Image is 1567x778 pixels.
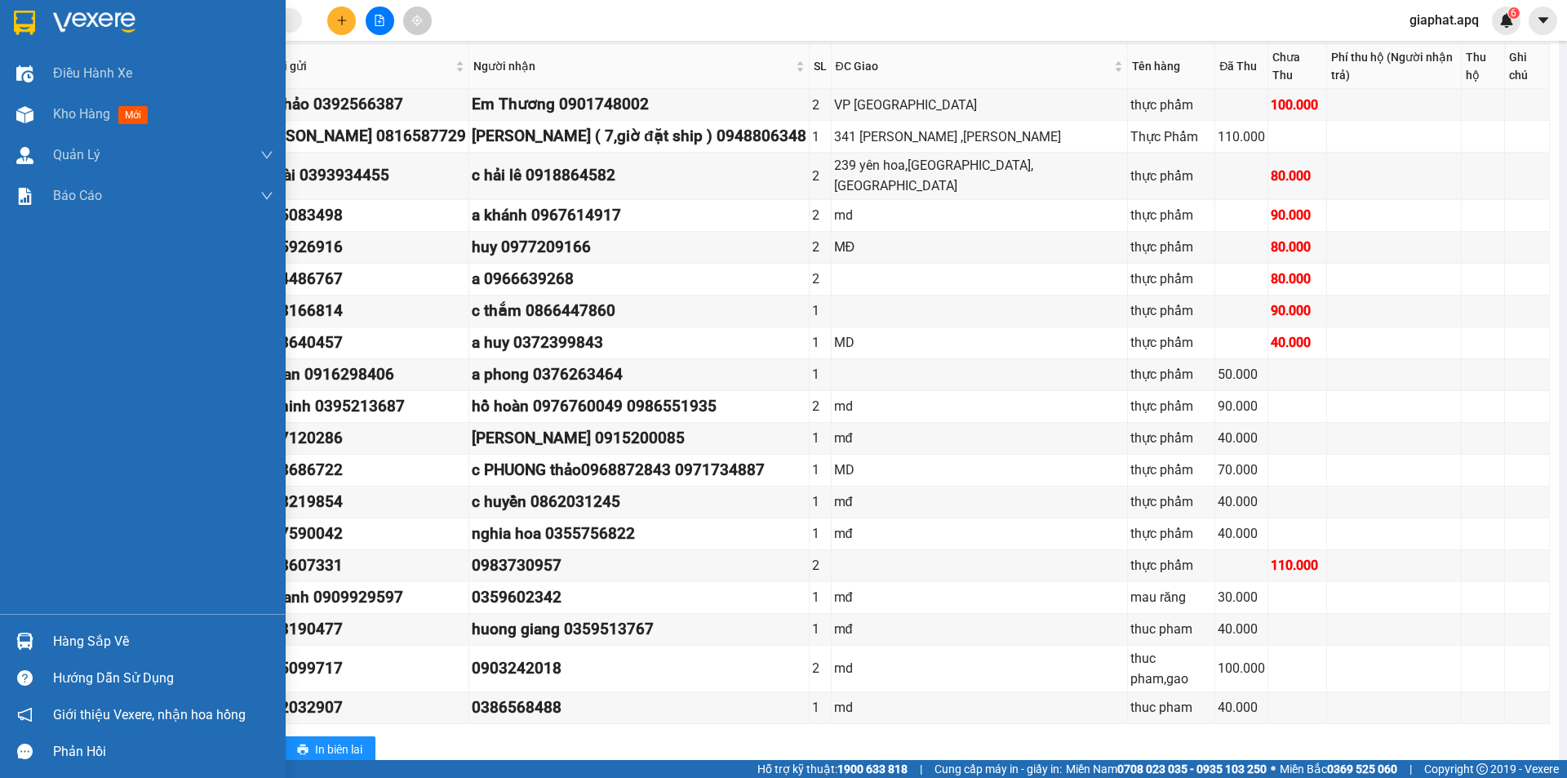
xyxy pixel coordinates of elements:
div: 0962032907 [253,696,466,720]
span: Điều hành xe [53,63,132,83]
div: 90.000 [1271,300,1324,321]
div: c PHUONG thảo0968872843 0971734887 [472,458,806,482]
div: Hướng dẫn sử dụng [53,666,273,691]
div: 40.000 [1218,619,1265,639]
div: md [834,658,1125,678]
div: 110.000 [1271,555,1324,576]
div: c hoài 0393934455 [253,163,466,188]
span: down [260,149,273,162]
span: copyright [1476,763,1488,775]
div: thực phẩm [1130,166,1212,186]
span: down [260,189,273,202]
div: a phong 0376263464 [472,362,806,387]
span: caret-down [1536,13,1551,28]
span: Người nhận [473,57,792,75]
div: a huy 0372399843 [472,331,806,355]
div: thực phẩm [1130,460,1212,480]
span: Người gửi [255,57,452,75]
strong: 0708 023 035 - 0935 103 250 [1117,762,1267,776]
div: 341 [PERSON_NAME] ,[PERSON_NAME] [834,127,1125,147]
div: 0327120286 [253,426,466,451]
div: 0903242018 [472,656,806,681]
strong: 1900 633 818 [837,762,908,776]
div: việt anh 0909929597 [253,585,466,610]
th: Ghi chú [1505,44,1550,89]
sup: 6 [1508,7,1520,19]
button: printerIn biên lai [284,736,375,762]
img: warehouse-icon [16,106,33,123]
div: thực phẩm [1130,237,1212,257]
div: anh an 0916298406 [253,362,466,387]
div: 2 [812,555,828,576]
div: mđ [834,587,1125,607]
div: 0386568488 [472,696,806,720]
div: Thực Phẩm [1130,127,1212,147]
div: MD [834,332,1125,353]
div: 1 [812,619,828,639]
div: VP [GEOGRAPHIC_DATA] [834,95,1125,115]
div: 40.000 [1218,523,1265,544]
div: 0335083498 [253,203,466,228]
div: mđ [834,428,1125,448]
div: 1 [812,127,828,147]
div: 0333607331 [253,553,466,578]
th: Chưa Thu [1268,44,1327,89]
span: ⚪️ [1271,766,1276,772]
div: mđ [834,523,1125,544]
div: md [834,396,1125,416]
img: warehouse-icon [16,147,33,164]
span: printer [297,744,309,757]
span: giaphat.apq [1396,10,1492,30]
img: warehouse-icon [16,633,33,650]
div: thực phẩm [1130,428,1212,448]
div: 2 [812,658,828,678]
div: 40.000 [1218,697,1265,718]
div: 2 [812,95,828,115]
th: Tên hàng [1128,44,1215,89]
div: 80.000 [1271,237,1324,257]
div: MĐ [834,237,1125,257]
span: notification [17,707,33,722]
div: 50.000 [1218,364,1265,385]
div: 2 [812,237,828,257]
div: huy 0977209166 [472,235,806,260]
div: chị thảo 0392566387 [253,92,466,117]
th: Đã Thu [1215,44,1268,89]
div: 90.000 [1271,205,1324,225]
div: 80.000 [1271,166,1324,186]
div: md [834,205,1125,225]
div: 0354486767 [253,267,466,291]
span: Cung cấp máy in - giấy in: [934,760,1062,778]
div: Hàng sắp về [53,629,273,654]
img: logo-vxr [14,11,35,35]
div: a khánh 0967614917 [472,203,806,228]
div: 30.000 [1218,587,1265,607]
button: caret-down [1529,7,1557,35]
div: 2 [812,396,828,416]
div: 1 [812,300,828,321]
div: Phản hồi [53,740,273,764]
div: 1 [812,697,828,718]
span: aim [411,15,423,26]
span: Hỗ trợ kỹ thuật: [757,760,908,778]
div: 70.000 [1218,460,1265,480]
div: thuc pham [1130,619,1212,639]
div: 1 [812,332,828,353]
div: 0705926916 [253,235,466,260]
div: 0383190477 [253,617,466,642]
div: [PERSON_NAME] 0915200085 [472,426,806,451]
div: 40.000 [1218,491,1265,512]
span: Quản Lý [53,144,100,165]
div: 1 [812,587,828,607]
div: c thắm 0866447860 [472,299,806,323]
div: [PERSON_NAME] 0816587729 [253,124,466,149]
div: a 0966639268 [472,267,806,291]
span: Miền Bắc [1280,760,1397,778]
div: MD [834,460,1125,480]
div: 0373640457 [253,331,466,355]
div: 80.000 [1271,269,1324,289]
div: thực phẩm [1130,269,1212,289]
div: mau răng [1130,587,1212,607]
button: plus [327,7,356,35]
span: | [920,760,922,778]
